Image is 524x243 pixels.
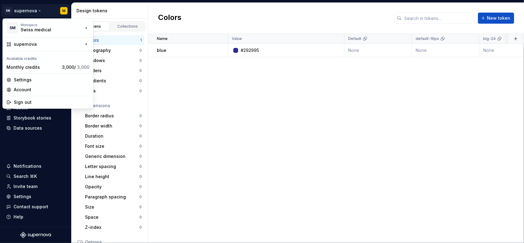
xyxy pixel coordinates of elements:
[62,65,89,70] span: 3,000 /
[14,87,89,93] div: Account
[14,99,89,105] div: Sign out
[21,27,73,33] div: Swiss medical
[14,41,83,47] div: supernova
[4,53,92,62] div: Available credits
[6,64,60,70] div: Monthly credits
[77,65,89,70] span: 3,000
[7,22,18,33] div: SM
[21,23,83,27] div: Workspace
[14,77,89,83] div: Settings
